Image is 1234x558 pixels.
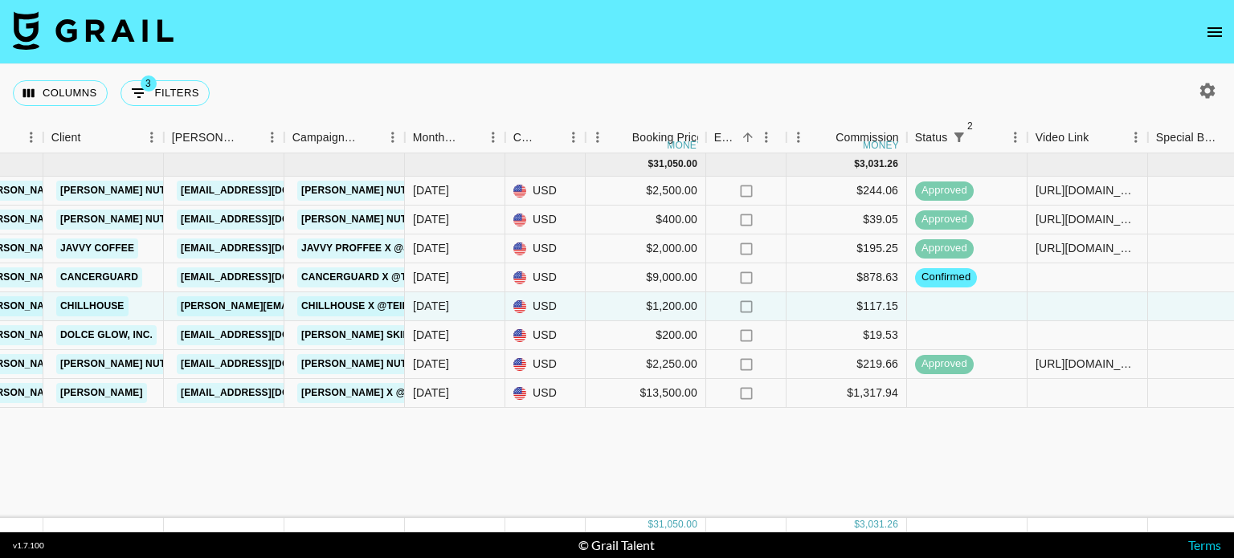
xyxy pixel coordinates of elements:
div: $ [854,518,860,532]
div: USD [505,379,586,408]
div: Client [43,122,164,153]
div: Sep '25 [413,269,449,285]
a: [PERSON_NAME] Nutrition [56,210,203,230]
button: Menu [1124,125,1148,149]
span: confirmed [915,270,977,285]
a: [PERSON_NAME] x @jordansara 1 Month Brand Partnership [297,383,636,403]
div: $2,250.00 [586,350,706,379]
div: $117.15 [787,292,907,321]
a: Cancerguard x @thats_inappropriate [297,267,522,287]
button: Sort [358,126,381,149]
div: Client [51,122,81,153]
div: $195.25 [787,234,907,263]
a: [EMAIL_ADDRESS][DOMAIN_NAME] [177,267,357,287]
div: Expenses: Remove Commission? [706,122,787,153]
button: Menu [787,125,811,149]
div: Status [907,122,1028,153]
span: 2 [962,118,978,134]
div: USD [505,234,586,263]
span: approved [915,356,974,372]
a: Terms [1188,537,1221,552]
div: $2,000.00 [586,234,706,263]
div: $400.00 [586,206,706,234]
a: [PERSON_NAME] Nutrition [56,181,203,201]
a: [EMAIL_ADDRESS][DOMAIN_NAME] [177,181,357,201]
div: Currency [505,122,586,153]
div: $9,000.00 [586,263,706,292]
div: 31,050.00 [653,518,697,532]
div: $878.63 [787,263,907,292]
button: Menu [754,125,778,149]
a: [EMAIL_ADDRESS][DOMAIN_NAME] [177,354,357,374]
a: Javvy Proffee x @jordansarakinis [297,238,503,259]
a: Dolce Glow, Inc. [56,325,157,345]
button: Menu [562,125,586,149]
span: approved [915,183,974,198]
a: Chillhouse [56,296,129,316]
div: Sep '25 [413,385,449,401]
div: Month Due [413,122,459,153]
div: https://www.youtube.com/watch?v=6Ko9BKXZWrE [1036,240,1139,256]
span: approved [915,212,974,227]
div: $ [648,518,653,532]
div: $13,500.00 [586,379,706,408]
div: Sep '25 [413,356,449,372]
a: [PERSON_NAME] Skin x @_sarahbrand_ UGC collaboration [297,325,630,345]
div: USD [505,206,586,234]
div: Special Booking Type [1156,122,1222,153]
div: Status [915,122,948,153]
a: [PERSON_NAME] Nutrition CreaTone x @sarahbrand [297,210,593,230]
a: [PERSON_NAME] Nutrition CreaTone x @jordansara [297,354,592,374]
div: $ [648,157,653,171]
a: [PERSON_NAME] Nutrition [56,354,203,374]
div: Video Link [1028,122,1148,153]
div: https://www.instagram.com/reel/DOQ_6BsDwm_/ [1036,182,1139,198]
a: [EMAIL_ADDRESS][DOMAIN_NAME] [177,325,357,345]
button: Sort [459,126,481,149]
div: [PERSON_NAME] [172,122,238,153]
div: https://www.instagram.com/p/DOb6ttcEWga/ [1036,211,1139,227]
div: $2,500.00 [586,177,706,206]
button: Show filters [947,126,970,149]
button: Menu [260,125,284,149]
button: open drawer [1199,16,1231,48]
div: Booker [164,122,284,153]
div: Currency [513,122,539,153]
div: Sep '25 [413,211,449,227]
button: Menu [381,125,405,149]
div: $1,200.00 [586,292,706,321]
div: Campaign (Type) [292,122,358,153]
a: [EMAIL_ADDRESS][DOMAIN_NAME] [177,210,357,230]
button: Menu [586,125,610,149]
img: Grail Talent [13,11,174,50]
div: Campaign (Type) [284,122,405,153]
button: Show filters [121,80,210,106]
span: 3 [141,75,157,92]
div: $1,317.94 [787,379,907,408]
div: $39.05 [787,206,907,234]
div: Video Link [1036,122,1089,153]
a: [PERSON_NAME][EMAIL_ADDRESS][DOMAIN_NAME] [177,296,439,316]
div: 2 active filters [947,126,970,149]
a: [EMAIL_ADDRESS][DOMAIN_NAME] [177,238,357,259]
div: Month Due [405,122,505,153]
button: Menu [19,125,43,149]
div: USD [505,350,586,379]
div: $ [854,157,860,171]
button: Sort [81,126,104,149]
a: Javvy Coffee [56,238,138,259]
div: $244.06 [787,177,907,206]
div: © Grail Talent [578,537,655,553]
button: Menu [140,125,164,149]
a: [EMAIL_ADDRESS][DOMAIN_NAME] [177,383,357,403]
div: https://www.instagram.com/p/DOOh7DWkRHJ/ [1036,356,1139,372]
button: Sort [737,126,759,149]
div: money [863,141,899,150]
div: Commission [836,122,899,153]
div: $19.53 [787,321,907,350]
div: Expenses: Remove Commission? [714,122,737,153]
div: 3,031.26 [860,157,898,171]
span: approved [915,241,974,256]
button: Sort [610,126,632,149]
div: $200.00 [586,321,706,350]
